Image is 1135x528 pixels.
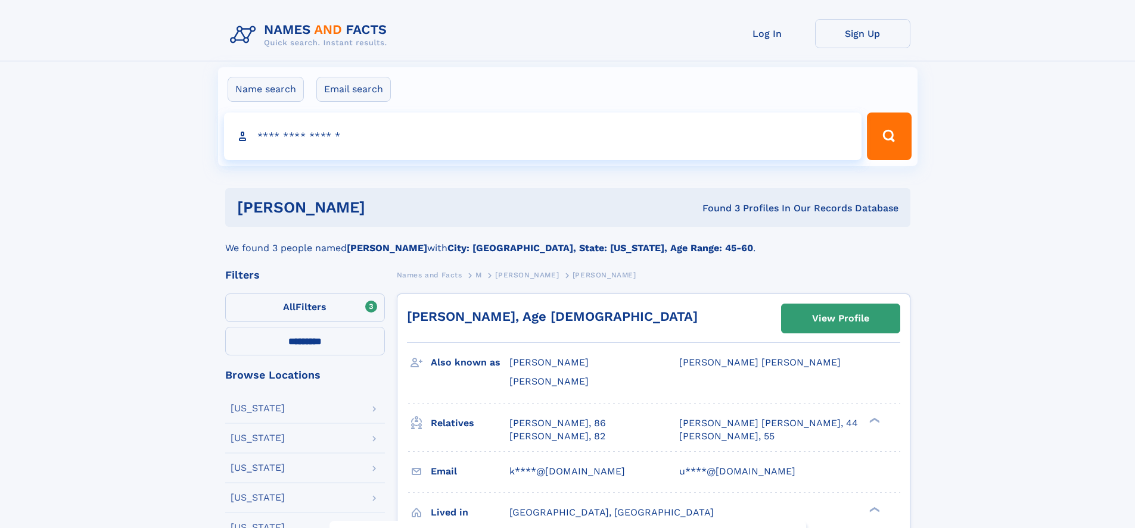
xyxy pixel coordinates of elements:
[231,463,285,473] div: [US_STATE]
[534,202,898,215] div: Found 3 Profiles In Our Records Database
[283,301,296,313] span: All
[347,242,427,254] b: [PERSON_NAME]
[475,267,482,282] a: M
[231,433,285,443] div: [US_STATE]
[782,304,900,333] a: View Profile
[475,271,482,279] span: M
[225,293,385,322] label: Filters
[431,502,509,523] h3: Lived in
[509,376,589,387] span: [PERSON_NAME]
[812,305,869,332] div: View Profile
[225,19,397,51] img: Logo Names and Facts
[225,270,385,280] div: Filters
[224,113,862,160] input: search input
[495,271,559,279] span: [PERSON_NAME]
[573,271,636,279] span: [PERSON_NAME]
[231,493,285,502] div: [US_STATE]
[509,417,606,430] a: [PERSON_NAME], 86
[225,370,385,380] div: Browse Locations
[815,19,910,48] a: Sign Up
[237,200,534,215] h1: [PERSON_NAME]
[679,430,775,443] a: [PERSON_NAME], 55
[431,413,509,433] h3: Relatives
[866,416,881,424] div: ❯
[509,357,589,368] span: [PERSON_NAME]
[231,404,285,413] div: [US_STATE]
[509,507,714,518] span: [GEOGRAPHIC_DATA], [GEOGRAPHIC_DATA]
[679,417,858,430] a: [PERSON_NAME] [PERSON_NAME], 44
[228,77,304,102] label: Name search
[867,113,911,160] button: Search Button
[447,242,753,254] b: City: [GEOGRAPHIC_DATA], State: [US_STATE], Age Range: 45-60
[495,267,559,282] a: [PERSON_NAME]
[679,357,841,368] span: [PERSON_NAME] [PERSON_NAME]
[431,352,509,373] h3: Also known as
[397,267,462,282] a: Names and Facts
[866,505,881,513] div: ❯
[720,19,815,48] a: Log In
[316,77,391,102] label: Email search
[225,227,910,255] div: We found 3 people named with .
[509,430,605,443] a: [PERSON_NAME], 82
[431,461,509,482] h3: Email
[407,309,698,324] a: [PERSON_NAME], Age [DEMOGRAPHIC_DATA]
